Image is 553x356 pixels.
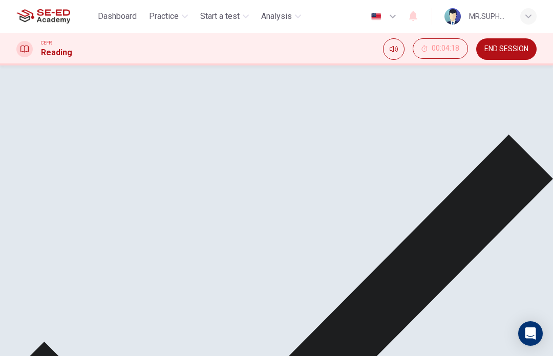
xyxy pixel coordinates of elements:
[484,45,528,53] span: END SESSION
[383,38,405,60] div: Mute
[370,13,382,20] img: en
[41,39,52,47] span: CEFR
[149,10,179,23] span: Practice
[196,7,253,26] button: Start a test
[413,38,468,60] div: Hide
[476,38,537,60] button: END SESSION
[200,10,240,23] span: Start a test
[413,38,468,59] button: 00:04:18
[41,47,72,59] h1: Reading
[16,6,70,27] img: SE-ED Academy logo
[261,10,292,23] span: Analysis
[469,10,508,23] div: MR.SUPHAKRIT CHITPAISAN
[444,8,461,25] img: Profile picture
[145,7,192,26] button: Practice
[518,321,543,346] div: Open Intercom Messenger
[98,10,137,23] span: Dashboard
[16,6,94,27] a: SE-ED Academy logo
[257,7,305,26] button: Analysis
[94,7,141,26] button: Dashboard
[432,44,459,53] span: 00:04:18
